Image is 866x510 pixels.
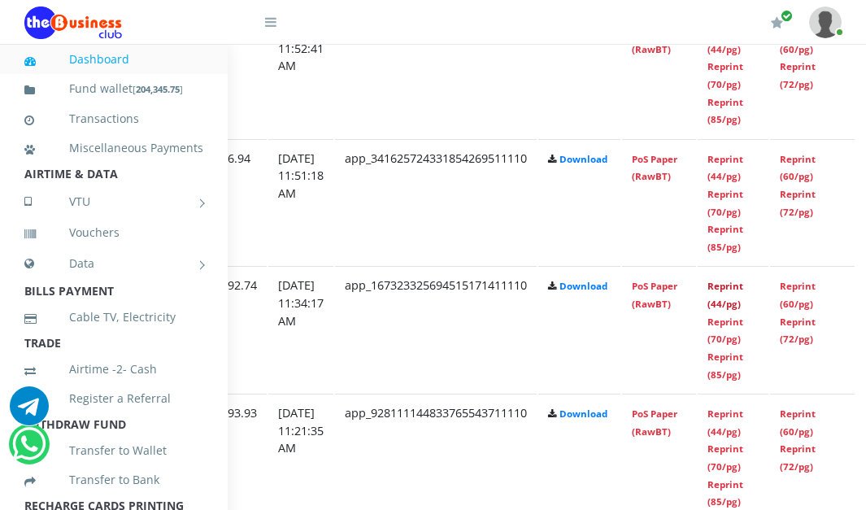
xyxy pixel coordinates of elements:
a: Miscellaneous Payments [24,129,203,167]
a: Reprint (72/pg) [780,316,816,346]
a: Register a Referral [24,380,203,417]
td: app_341625724331854269511110 [335,139,537,265]
td: [DATE] 11:34:17 AM [268,266,333,392]
a: Reprint (60/pg) [780,408,816,438]
a: Reprint (44/pg) [707,280,743,310]
small: [ ] [133,83,183,95]
a: Reprint (85/pg) [707,223,743,253]
a: Reprint (44/pg) [707,153,743,183]
a: Reprint (70/pg) [707,188,743,218]
a: Cable TV, Electricity [24,299,203,336]
a: Reprint (70/pg) [707,316,743,346]
i: Renew/Upgrade Subscription [771,16,783,29]
a: Reprint (85/pg) [707,478,743,508]
a: Reprint (85/pg) [707,96,743,126]
a: Reprint (72/pg) [780,188,816,218]
a: PoS Paper (RawBT) [632,408,677,438]
a: Transfer to Bank [24,461,203,499]
a: Chat for support [12,437,46,464]
a: Reprint (72/pg) [780,60,816,90]
a: Transfer to Wallet [24,432,203,469]
a: Reprint (60/pg) [780,25,816,55]
td: [DATE] 11:51:18 AM [268,139,333,265]
a: PoS Paper (RawBT) [632,280,677,310]
span: Renew/Upgrade Subscription [781,10,793,22]
img: Logo [24,7,122,39]
a: Reprint (70/pg) [707,60,743,90]
td: app_658423196751424758111110 [335,11,537,137]
a: Download [559,153,607,165]
td: ₦96.36 [204,11,267,137]
a: Reprint (60/pg) [780,153,816,183]
a: VTU [24,181,203,222]
a: Vouchers [24,214,203,251]
a: Reprint (44/pg) [707,408,743,438]
a: PoS Paper (RawBT) [632,25,677,55]
a: Fund wallet[204,345.75] [24,70,203,108]
a: Chat for support [10,399,49,425]
img: User [809,7,842,38]
a: Reprint (44/pg) [707,25,743,55]
a: Transactions [24,100,203,137]
td: [DATE] 11:52:41 AM [268,11,333,137]
a: Dashboard [24,41,203,78]
a: PoS Paper (RawBT) [632,153,677,183]
td: ₦96.94 [204,139,267,265]
a: Download [559,280,607,292]
a: Reprint (85/pg) [707,351,743,381]
a: Download [559,408,607,420]
td: ₦192.74 [204,266,267,392]
td: app_167323325694515171411110 [335,266,537,392]
a: Reprint (72/pg) [780,442,816,473]
a: Airtime -2- Cash [24,351,203,388]
a: Reprint (60/pg) [780,280,816,310]
b: 204,345.75 [136,83,180,95]
a: Reprint (70/pg) [707,442,743,473]
a: Data [24,243,203,284]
